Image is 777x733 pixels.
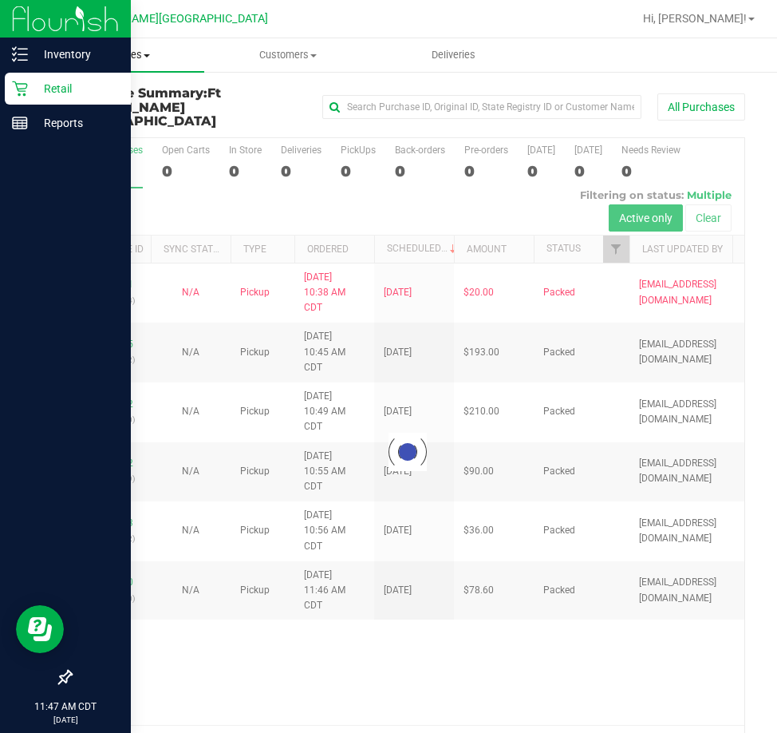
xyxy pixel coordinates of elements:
p: Reports [28,113,124,133]
a: Customers [204,38,370,72]
inline-svg: Reports [12,115,28,131]
span: Hi, [PERSON_NAME]! [643,12,747,25]
button: All Purchases [657,93,745,121]
p: 11:47 AM CDT [7,699,124,714]
input: Search Purchase ID, Original ID, State Registry ID or Customer Name... [322,95,641,119]
p: Retail [28,79,124,98]
p: Inventory [28,45,124,64]
span: Ft [PERSON_NAME][GEOGRAPHIC_DATA] [57,12,268,26]
inline-svg: Inventory [12,46,28,62]
p: [DATE] [7,714,124,726]
iframe: Resource center [16,605,64,653]
h3: Purchase Summary: [70,86,295,129]
span: Ft [PERSON_NAME][GEOGRAPHIC_DATA] [70,85,221,129]
span: Deliveries [410,48,497,62]
a: Deliveries [371,38,537,72]
inline-svg: Retail [12,81,28,97]
span: Customers [205,48,369,62]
